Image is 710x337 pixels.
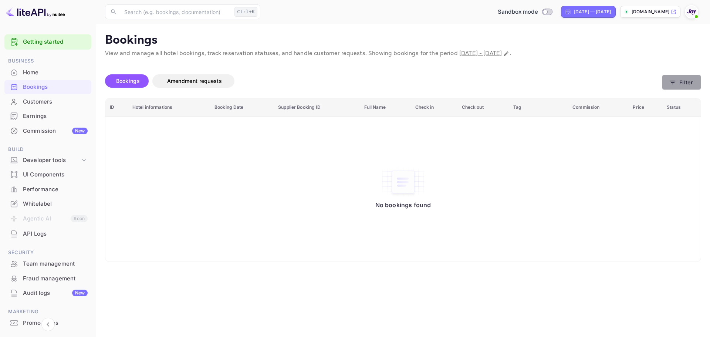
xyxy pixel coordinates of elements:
[4,272,91,285] a: Fraud management
[459,50,502,57] span: [DATE] - [DATE]
[4,154,91,167] div: Developer tools
[4,308,91,316] span: Marketing
[23,230,88,238] div: API Logs
[568,98,628,117] th: Commission
[4,124,91,138] a: CommissionNew
[23,156,80,165] div: Developer tools
[495,8,555,16] div: Switch to Production mode
[23,68,88,77] div: Home
[4,272,91,286] div: Fraud management
[4,57,91,65] span: Business
[662,98,701,117] th: Status
[375,201,431,209] p: No bookings found
[274,98,359,117] th: Supplier Booking ID
[23,289,88,297] div: Audit logs
[23,112,88,121] div: Earnings
[4,286,91,300] a: Audit logsNew
[4,34,91,50] div: Getting started
[4,257,91,270] a: Team management
[4,182,91,196] a: Performance
[4,168,91,181] a: UI Components
[72,290,88,296] div: New
[23,319,88,327] div: Promo codes
[4,316,91,330] a: Promo codes
[4,168,91,182] div: UI Components
[509,98,568,117] th: Tag
[23,127,88,135] div: Commission
[632,9,669,15] p: [DOMAIN_NAME]
[23,38,88,46] a: Getting started
[503,50,510,57] button: Change date range
[4,109,91,124] div: Earnings
[116,78,140,84] span: Bookings
[411,98,457,117] th: Check in
[105,98,701,262] table: booking table
[4,145,91,154] span: Build
[120,4,231,19] input: Search (e.g. bookings, documentation)
[23,171,88,179] div: UI Components
[23,260,88,268] div: Team management
[4,197,91,210] a: Whitelabel
[105,49,701,58] p: View and manage all hotel bookings, track reservation statuses, and handle customer requests. Sho...
[23,98,88,106] div: Customers
[23,83,88,91] div: Bookings
[686,6,697,18] img: With Joy
[4,227,91,241] div: API Logs
[4,249,91,257] span: Security
[4,227,91,240] a: API Logs
[4,109,91,123] a: Earnings
[41,318,55,331] button: Collapse navigation
[574,9,611,15] div: [DATE] — [DATE]
[457,98,509,117] th: Check out
[105,74,662,88] div: account-settings tabs
[4,65,91,79] a: Home
[628,98,662,117] th: Price
[23,200,88,208] div: Whitelabel
[4,182,91,197] div: Performance
[4,65,91,80] div: Home
[105,33,701,48] p: Bookings
[23,274,88,283] div: Fraud management
[4,95,91,108] a: Customers
[498,8,538,16] span: Sandbox mode
[105,98,128,117] th: ID
[72,128,88,134] div: New
[4,80,91,94] a: Bookings
[234,7,257,17] div: Ctrl+K
[23,185,88,194] div: Performance
[4,197,91,211] div: Whitelabel
[381,166,425,198] img: No bookings found
[4,95,91,109] div: Customers
[4,257,91,271] div: Team management
[6,6,65,18] img: LiteAPI logo
[128,98,210,117] th: Hotel informations
[210,98,274,117] th: Booking Date
[662,75,701,90] button: Filter
[360,98,411,117] th: Full Name
[167,78,222,84] span: Amendment requests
